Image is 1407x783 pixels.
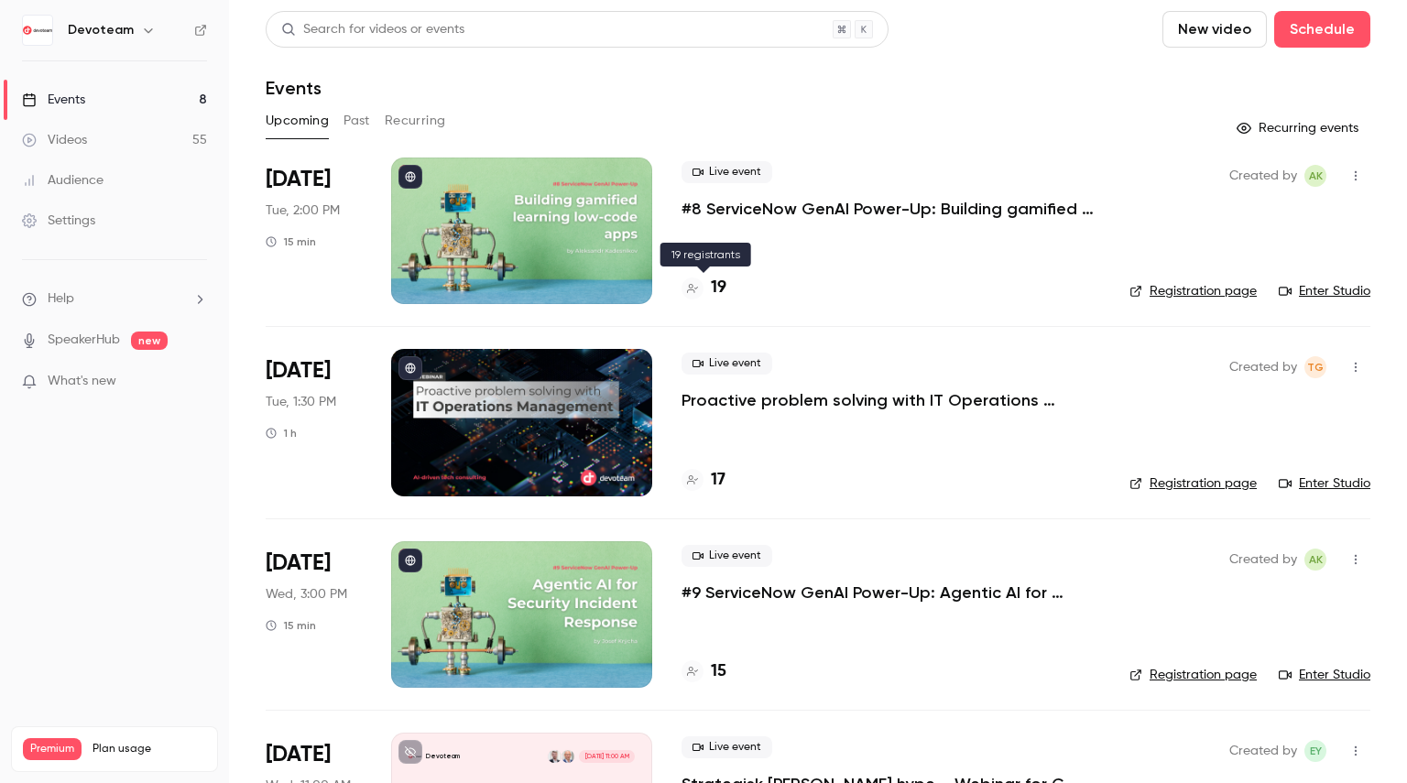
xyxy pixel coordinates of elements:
div: 15 min [266,234,316,249]
h1: Events [266,77,322,99]
a: Enter Studio [1279,282,1370,300]
span: Tereza Gáliková [1304,356,1326,378]
div: Oct 29 Wed, 2:00 PM (Europe/Amsterdam) [266,541,362,688]
a: #8 ServiceNow GenAI Power-Up: Building gamified learning low-code apps [682,198,1100,220]
div: Audience [22,171,104,190]
span: [DATE] [266,356,331,386]
span: TG [1307,356,1324,378]
a: #9 ServiceNow GenAI Power-Up: Agentic AI for Security Incident Response [682,582,1100,604]
h4: 17 [711,468,725,493]
span: Live event [682,161,772,183]
span: Created by [1229,165,1297,187]
a: Enter Studio [1279,666,1370,684]
a: Enter Studio [1279,474,1370,493]
span: What's new [48,372,116,391]
span: [DATE] [266,165,331,194]
div: Sep 30 Tue, 2:00 PM (Europe/Amsterdam) [266,158,362,304]
span: Tue, 1:30 PM [266,393,336,411]
a: Proactive problem solving with IT Operations Management [682,389,1100,411]
div: Settings [22,212,95,230]
a: 15 [682,659,726,684]
div: Oct 14 Tue, 1:30 PM (Europe/Prague) [266,349,362,495]
span: Adrianna Kielin [1304,165,1326,187]
img: Nicholai Hviid Andersen [548,750,561,763]
span: new [131,332,168,350]
span: Created by [1229,356,1297,378]
span: Live event [682,736,772,758]
span: Tue, 2:00 PM [266,201,340,220]
p: Devoteam [426,752,460,761]
div: Events [22,91,85,109]
span: Wed, 3:00 PM [266,585,347,604]
span: [DATE] [266,549,331,578]
span: Live event [682,353,772,375]
div: 1 h [266,426,297,440]
iframe: Noticeable Trigger [185,374,207,390]
img: Troels Astrup [562,750,574,763]
img: Devoteam [23,16,52,45]
button: Recurring events [1228,114,1370,143]
a: Registration page [1129,282,1257,300]
button: Recurring [385,106,446,136]
span: AK [1309,549,1323,571]
a: 19 [682,276,726,300]
h4: 15 [711,659,726,684]
span: [DATE] [266,740,331,769]
h4: 19 [711,276,726,300]
button: Past [344,106,370,136]
div: Videos [22,131,87,149]
li: help-dropdown-opener [22,289,207,309]
span: Plan usage [93,742,206,756]
h6: Devoteam [68,21,134,39]
span: Adrianna Kielin [1304,549,1326,571]
span: AK [1309,165,1323,187]
a: Registration page [1129,666,1257,684]
span: Premium [23,738,82,760]
div: 15 min [266,618,316,633]
span: Help [48,289,74,309]
a: Registration page [1129,474,1257,493]
span: Live event [682,545,772,567]
span: [DATE] 11:00 AM [579,750,634,763]
span: Created by [1229,549,1297,571]
a: 17 [682,468,725,493]
button: New video [1162,11,1267,48]
button: Schedule [1274,11,1370,48]
span: Created by [1229,740,1297,762]
span: Eva Yardley [1304,740,1326,762]
button: Upcoming [266,106,329,136]
span: EY [1310,740,1322,762]
div: Search for videos or events [281,20,464,39]
a: SpeakerHub [48,331,120,350]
